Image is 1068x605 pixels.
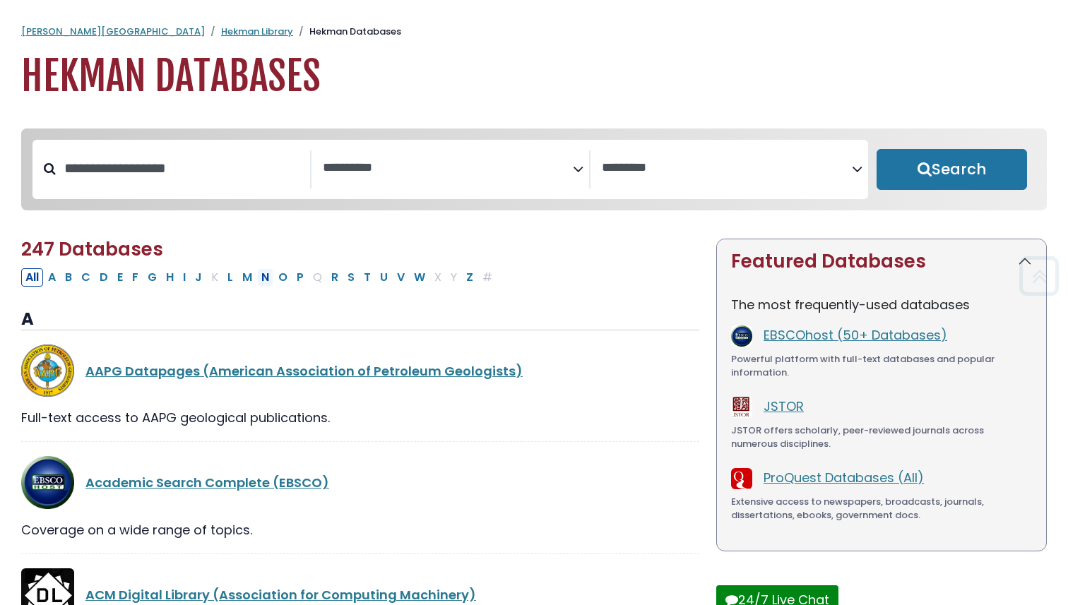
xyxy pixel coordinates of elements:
[376,268,392,287] button: Filter Results U
[602,161,852,176] textarea: Search
[343,268,359,287] button: Filter Results S
[162,268,178,287] button: Filter Results H
[292,268,308,287] button: Filter Results P
[360,268,375,287] button: Filter Results T
[85,474,329,491] a: Academic Search Complete (EBSCO)
[179,268,190,287] button: Filter Results I
[56,157,310,180] input: Search database by title or keyword
[21,25,1047,39] nav: breadcrumb
[21,408,699,427] div: Full-text access to AAPG geological publications.
[113,268,127,287] button: Filter Results E
[731,424,1032,451] div: JSTOR offers scholarly, peer-reviewed journals across numerous disciplines.
[393,268,409,287] button: Filter Results V
[274,268,292,287] button: Filter Results O
[764,469,924,486] a: ProQuest Databases (All)
[21,128,1047,210] nav: Search filters
[21,520,699,539] div: Coverage on a wide range of topics.
[764,397,804,415] a: JSTOR
[731,495,1032,522] div: Extensive access to newspapers, broadcasts, journals, dissertations, ebooks, government docs.
[21,236,163,262] span: 247 Databases
[462,268,477,287] button: Filter Results Z
[143,268,161,287] button: Filter Results G
[21,309,699,330] h3: A
[85,362,523,380] a: AAPG Datapages (American Association of Petroleum Geologists)
[877,149,1027,190] button: Submit for Search Results
[238,268,256,287] button: Filter Results M
[21,268,498,285] div: Alpha-list to filter by first letter of database name
[223,268,237,287] button: Filter Results L
[191,268,206,287] button: Filter Results J
[95,268,112,287] button: Filter Results D
[44,268,60,287] button: Filter Results A
[77,268,95,287] button: Filter Results C
[21,53,1047,100] h1: Hekman Databases
[323,161,573,176] textarea: Search
[61,268,76,287] button: Filter Results B
[731,352,1032,380] div: Powerful platform with full-text databases and popular information.
[21,25,205,38] a: [PERSON_NAME][GEOGRAPHIC_DATA]
[128,268,143,287] button: Filter Results F
[731,295,1032,314] p: The most frequently-used databases
[257,268,273,287] button: Filter Results N
[764,326,947,344] a: EBSCOhost (50+ Databases)
[1014,263,1064,289] a: Back to Top
[717,239,1046,284] button: Featured Databases
[293,25,401,39] li: Hekman Databases
[327,268,343,287] button: Filter Results R
[410,268,429,287] button: Filter Results W
[85,586,476,604] a: ACM Digital Library (Association for Computing Machinery)
[21,268,43,287] button: All
[221,25,293,38] a: Hekman Library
